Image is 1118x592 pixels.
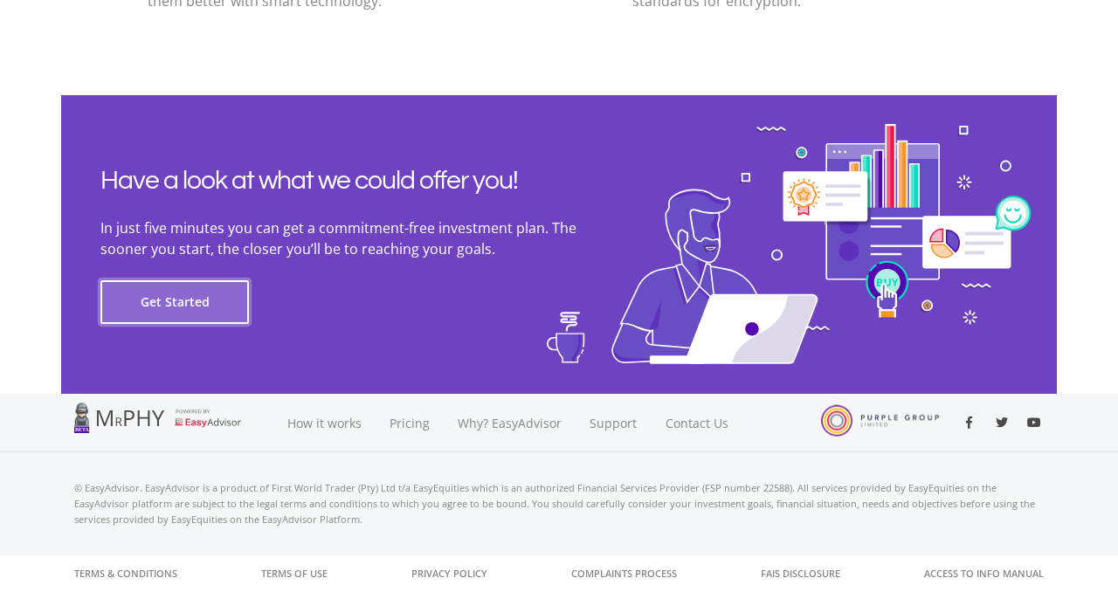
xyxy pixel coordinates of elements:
[261,555,328,592] a: Terms of Use
[74,480,1044,527] p: © EasyAdvisor. EasyAdvisor is a product of First World Trader (Pty) Ltd t/a EasyEquities which is...
[376,394,444,452] a: Pricing
[652,394,744,452] a: Contact Us
[444,394,576,452] a: Why? EasyAdvisor
[571,555,677,592] a: Complaints Process
[100,165,625,196] h2: Have a look at what we could offer you!
[100,280,249,324] button: Get Started
[761,555,840,592] a: FAIS Disclosure
[576,394,652,452] a: Support
[273,394,376,452] a: How it works
[100,217,625,259] p: In just five minutes you can get a commitment-free investment plan. The sooner you start, the clo...
[74,555,177,592] a: Terms & Conditions
[411,555,487,592] a: Privacy Policy
[924,555,1044,592] a: Access to Info Manual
